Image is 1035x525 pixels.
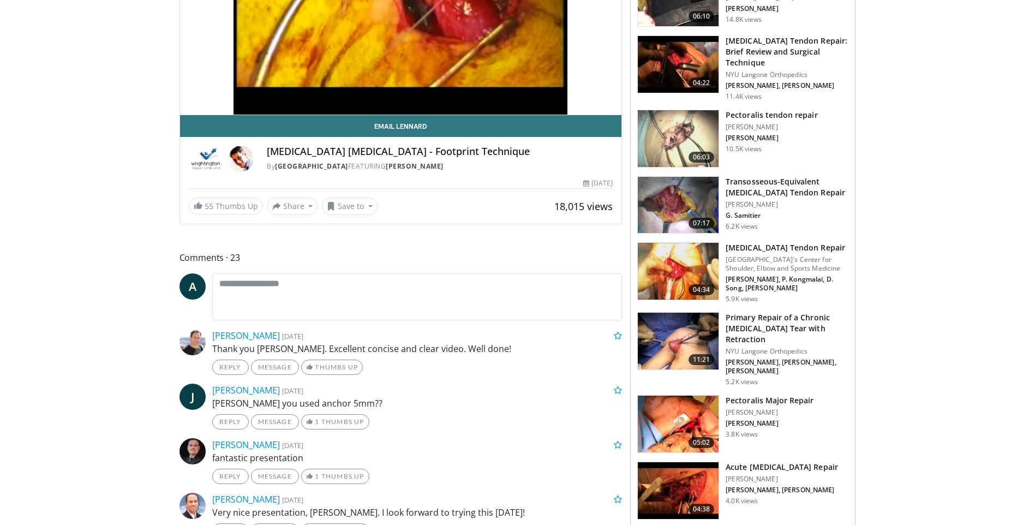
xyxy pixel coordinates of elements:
[251,360,299,375] a: Message
[301,414,369,429] a: 1 Thumbs Up
[726,211,848,220] p: G. Samitier
[180,115,622,137] a: Email Lennard
[726,295,758,303] p: 5.9K views
[301,469,369,484] a: 1 Thumbs Up
[322,198,378,215] button: Save to
[275,162,348,171] a: [GEOGRAPHIC_DATA]
[637,395,848,453] a: 05:02 Pectoralis Major Repair [PERSON_NAME] [PERSON_NAME] 3.8K views
[205,201,213,211] span: 55
[726,176,848,198] h3: Transosseous-Equivalent [MEDICAL_DATA] Tendon Repair
[212,469,249,484] a: Reply
[726,486,838,494] p: [PERSON_NAME], [PERSON_NAME]
[689,11,715,22] span: 06:10
[386,162,444,171] a: [PERSON_NAME]
[637,35,848,101] a: 04:22 [MEDICAL_DATA] Tendon Repair: Brief Review and Surgical Technique NYU Langone Orthopedics [...
[726,347,848,356] p: NYU Langone Orthopedics
[637,242,848,303] a: 04:34 [MEDICAL_DATA] Tendon Repair [GEOGRAPHIC_DATA]'s Center for Shoulder, Elbow and Sports Medi...
[689,354,715,365] span: 11:21
[212,342,623,355] p: Thank you [PERSON_NAME]. Excellent concise and clear video. Well done!
[267,162,613,171] div: By FEATURING
[689,77,715,88] span: 04:22
[726,408,813,417] p: [PERSON_NAME]
[638,36,719,93] img: E-HI8y-Omg85H4KX4xMDoxOmdtO40mAx.150x105_q85_crop-smart_upscale.jpg
[726,200,848,209] p: [PERSON_NAME]
[638,313,719,369] img: 4b03da39-c807-45b7-b8be-9d6232d22bcf.jpg.150x105_q85_crop-smart_upscale.jpg
[726,275,848,293] p: [PERSON_NAME], P. Kongmalai, D. Song, [PERSON_NAME]
[637,110,848,168] a: 06:03 Pectoralis tendon repair [PERSON_NAME] [PERSON_NAME] 10.5K views
[726,4,848,13] p: [PERSON_NAME]
[180,329,206,355] img: Avatar
[180,384,206,410] a: J
[689,218,715,229] span: 07:17
[726,110,817,121] h3: Pectoralis tendon repair
[726,378,758,386] p: 5.2K views
[638,177,719,234] img: 65628166-7933-4fb2-9bec-eeae485a75de.150x105_q85_crop-smart_upscale.jpg
[212,439,280,451] a: [PERSON_NAME]
[301,360,363,375] a: Thumbs Up
[267,146,613,158] h4: [MEDICAL_DATA] [MEDICAL_DATA] - Footprint Technique
[212,414,249,429] a: Reply
[638,110,719,167] img: 320463_0002_1.png.150x105_q85_crop-smart_upscale.jpg
[189,146,224,172] img: Wrightington Hospital
[212,384,280,396] a: [PERSON_NAME]
[267,198,318,215] button: Share
[726,145,762,153] p: 10.5K views
[726,222,758,231] p: 6.2K views
[180,493,206,519] img: Avatar
[282,386,303,396] small: [DATE]
[180,250,623,265] span: Comments 23
[282,331,303,341] small: [DATE]
[251,469,299,484] a: Message
[637,176,848,234] a: 07:17 Transosseous-Equivalent [MEDICAL_DATA] Tendon Repair [PERSON_NAME] G. Samitier 6.2K views
[726,395,813,406] h3: Pectoralis Major Repair
[726,242,848,253] h3: [MEDICAL_DATA] Tendon Repair
[315,417,319,426] span: 1
[726,81,848,90] p: [PERSON_NAME], [PERSON_NAME]
[726,497,758,505] p: 4.0K views
[212,397,623,410] p: [PERSON_NAME] you used anchor 5mm??
[726,462,838,473] h3: Acute [MEDICAL_DATA] Repair
[180,438,206,464] img: Avatar
[726,419,813,428] p: [PERSON_NAME]
[689,152,715,163] span: 06:03
[726,123,817,132] p: [PERSON_NAME]
[251,414,299,429] a: Message
[726,15,762,24] p: 14.8K views
[638,243,719,300] img: 915a656b-338a-4629-b69e-d799375c267b.150x105_q85_crop-smart_upscale.jpg
[212,451,623,464] p: fantastic presentation
[212,493,280,505] a: [PERSON_NAME]
[726,134,817,142] p: [PERSON_NAME]
[726,430,758,439] p: 3.8K views
[554,200,613,213] span: 18,015 views
[637,462,848,520] a: 04:38 Acute [MEDICAL_DATA] Repair [PERSON_NAME] [PERSON_NAME], [PERSON_NAME] 4.0K views
[726,35,848,68] h3: [MEDICAL_DATA] Tendon Repair: Brief Review and Surgical Technique
[583,178,613,188] div: [DATE]
[726,358,848,375] p: [PERSON_NAME], [PERSON_NAME], [PERSON_NAME]
[180,273,206,300] a: A
[228,146,254,172] img: Avatar
[689,437,715,448] span: 05:02
[638,462,719,519] img: 0f142137-dfc2-46cb-9a48-a760a0c0dc06.150x105_q85_crop-smart_upscale.jpg
[212,330,280,342] a: [PERSON_NAME]
[315,472,319,480] span: 1
[726,255,848,273] p: [GEOGRAPHIC_DATA]'s Center for Shoulder, Elbow and Sports Medicine
[726,312,848,345] h3: Primary Repair of a Chronic [MEDICAL_DATA] Tear with Retraction
[212,506,623,519] p: Very nice presentation, [PERSON_NAME]. I look forward to trying this [DATE]!
[212,360,249,375] a: Reply
[689,284,715,295] span: 04:34
[189,198,263,214] a: 55 Thumbs Up
[282,495,303,505] small: [DATE]
[726,475,838,484] p: [PERSON_NAME]
[726,70,848,79] p: NYU Langone Orthopedics
[282,440,303,450] small: [DATE]
[638,396,719,452] img: ffb25280-6ec4-427c-9bf3-cd7fc5b6abbb.150x105_q85_crop-smart_upscale.jpg
[689,504,715,515] span: 04:38
[726,92,762,101] p: 11.4K views
[637,312,848,386] a: 11:21 Primary Repair of a Chronic [MEDICAL_DATA] Tear with Retraction NYU Langone Orthopedics [PE...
